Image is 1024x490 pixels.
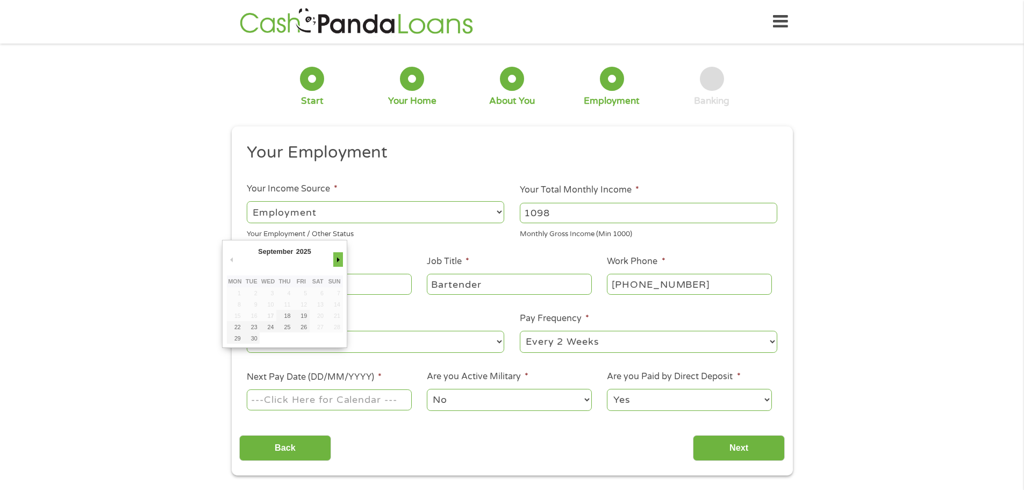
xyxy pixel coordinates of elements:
[243,332,260,344] button: 30
[388,95,436,107] div: Your Home
[301,95,324,107] div: Start
[276,310,293,321] button: 18
[247,389,411,410] input: Use the arrow keys to pick a date
[295,244,312,259] div: 2025
[489,95,535,107] div: About You
[293,321,310,332] button: 26
[239,435,331,461] input: Back
[607,256,665,267] label: Work Phone
[247,183,338,195] label: Your Income Source
[607,274,771,294] input: (231) 754-4010
[333,252,343,267] button: Next Month
[246,278,257,285] abbr: Tuesday
[247,142,769,164] h2: Your Employment
[693,435,785,461] input: Next
[584,95,640,107] div: Employment
[427,256,469,267] label: Job Title
[278,278,290,285] abbr: Thursday
[227,252,237,267] button: Previous Month
[312,278,324,285] abbr: Saturday
[520,313,589,324] label: Pay Frequency
[247,372,382,383] label: Next Pay Date (DD/MM/YYYY)
[237,6,476,37] img: GetLoanNow Logo
[520,225,777,240] div: Monthly Gross Income (Min 1000)
[293,310,310,321] button: 19
[276,321,293,332] button: 25
[607,371,740,382] label: Are you Paid by Direct Deposit
[260,321,276,332] button: 24
[247,225,504,240] div: Your Employment / Other Status
[427,371,528,382] label: Are you Active Military
[257,244,295,259] div: September
[228,278,241,285] abbr: Monday
[227,321,244,332] button: 22
[297,278,306,285] abbr: Friday
[427,274,591,294] input: Cashier
[520,203,777,223] input: 1800
[261,278,275,285] abbr: Wednesday
[328,278,341,285] abbr: Sunday
[520,184,639,196] label: Your Total Monthly Income
[243,321,260,332] button: 23
[227,332,244,344] button: 29
[694,95,729,107] div: Banking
